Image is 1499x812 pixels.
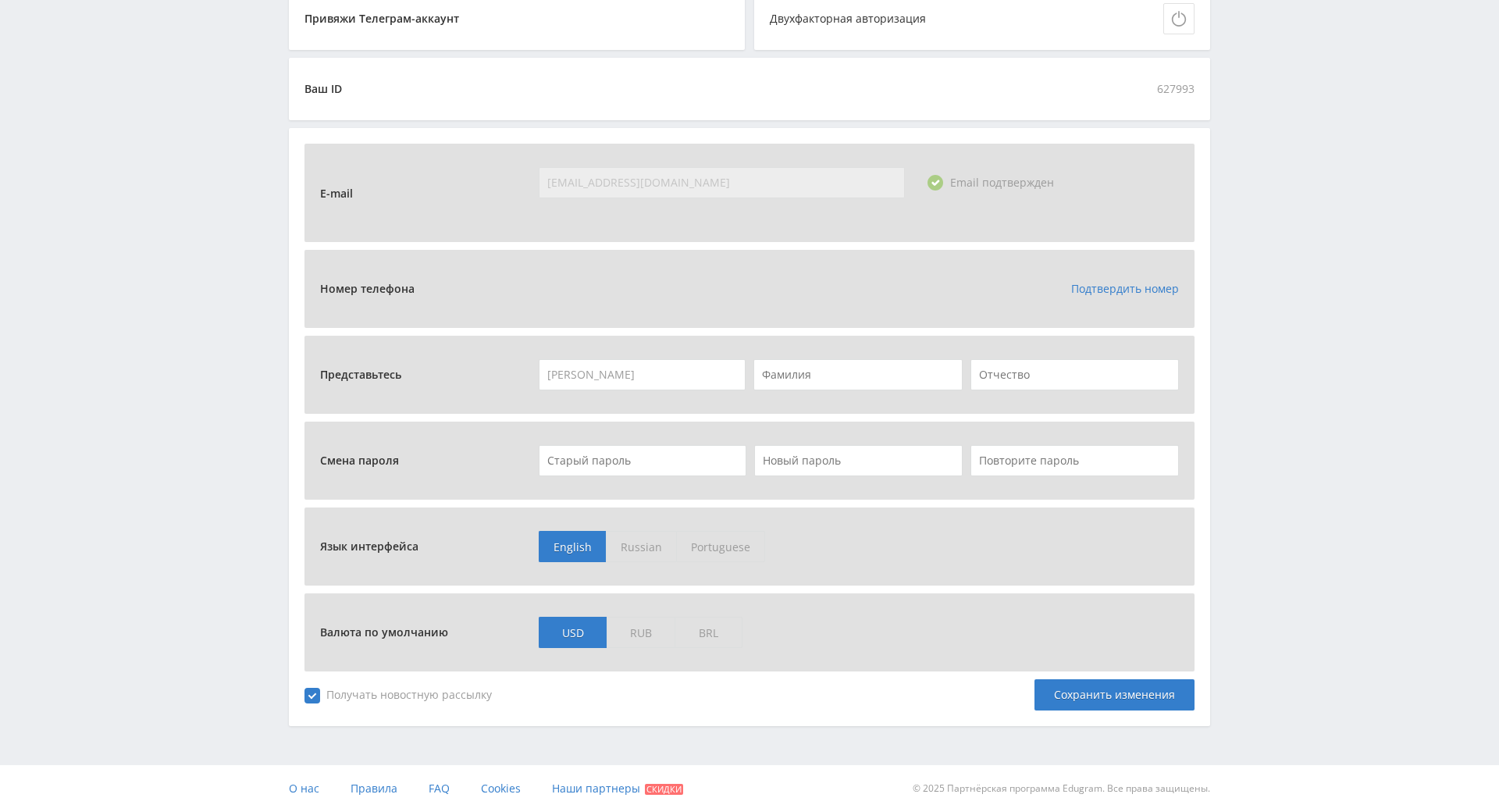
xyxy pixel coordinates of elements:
[607,617,675,648] span: RUB
[304,688,492,703] span: Получать новостную рассылку
[539,359,746,390] input: Имя
[675,617,742,648] span: BRL
[676,531,765,562] span: Portuguese
[753,359,962,390] input: Фамилия
[320,445,407,476] span: Смена пароля
[552,765,683,812] a: Наши партнеры Скидки
[950,175,1054,190] span: Email подтвержден
[481,781,521,796] span: Cookies
[970,445,1179,476] input: Повторите пароль
[304,83,342,95] div: Ваш ID
[289,765,319,812] a: О нас
[754,445,963,476] input: Новый пароль
[645,784,683,795] span: Скидки
[770,12,926,25] div: Двухфакторная авторизация
[320,178,361,209] span: E-mail
[970,359,1179,390] input: Отчество
[351,765,397,812] a: Правила
[1071,281,1179,296] a: Подтвердить номер
[481,765,521,812] a: Cookies
[320,531,426,562] span: Язык интерфейса
[320,273,422,304] span: Номер телефона
[429,781,450,796] span: FAQ
[289,781,319,796] span: О нас
[539,445,747,476] input: Старый пароль
[304,3,467,34] span: Привяжи Телеграм-аккаунт
[429,765,450,812] a: FAQ
[539,617,607,648] span: USD
[539,531,606,562] span: English
[351,781,397,796] span: Правила
[1034,679,1195,710] div: Сохранить изменения
[320,617,456,648] span: Валюта по умолчанию
[606,531,676,562] span: Russian
[320,359,409,390] span: Представьтесь
[1157,73,1195,105] span: 627993
[552,781,640,796] span: Наши партнеры
[757,765,1210,812] div: © 2025 Партнёрская программа Edugram. Все права защищены.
